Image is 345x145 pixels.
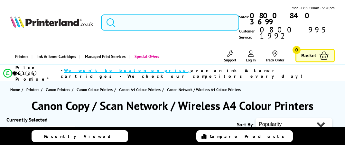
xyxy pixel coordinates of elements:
[292,5,335,11] span: Mon - Fri 9:00am - 5:30pm
[167,87,241,92] span: Canon Network / Wireless A4 Colour Printers
[46,86,72,93] a: Canon Printers
[37,48,76,65] span: Ink & Toner Cartridges
[10,48,32,65] a: Printers
[210,133,288,139] span: Compare Products
[119,86,162,93] a: Canon A4 Colour Printers
[249,13,334,25] a: 0800 840 3699
[32,130,128,142] a: Recently Viewed
[26,86,41,93] a: Printers
[295,49,335,63] a: Basket 0
[46,86,70,93] span: Canon Printers
[250,11,314,27] b: 0800 840 3699
[224,50,236,62] a: Support
[10,16,93,29] a: Printerland Logo
[79,48,129,65] a: Managed Print Services
[301,51,316,60] span: Basket
[246,58,256,62] span: Log In
[44,133,117,139] span: Recently Viewed
[3,68,328,79] li: modal_Promise
[10,16,93,28] img: Printerland Logo
[119,86,161,93] span: Canon A4 Colour Printers
[32,48,79,65] a: Ink & Toner Cartridges
[15,65,61,82] span: Price Match Promise*
[237,121,254,128] span: Sort By:
[77,86,114,93] a: Canon Colour Printers
[61,68,328,79] div: - even on ink & toner cartridges - We check our competitors every day!
[259,27,335,39] span: 0800 995 1992
[239,27,334,40] span: Customer Service:
[246,50,256,62] a: Log In
[129,48,162,65] a: Special Offers
[293,46,301,54] span: 0
[77,86,113,93] span: Canon Colour Printers
[6,116,100,123] div: Currently Selected
[6,98,339,113] h1: Canon Copy / Scan Network / Wireless A4 Colour Printers
[26,86,39,93] span: Printers
[10,86,22,93] a: Home
[224,58,236,62] span: Support
[64,68,191,73] span: We won’t be beaten on price,
[239,14,249,20] span: Sales:
[196,130,293,142] a: Compare Products
[266,50,284,62] a: Track Order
